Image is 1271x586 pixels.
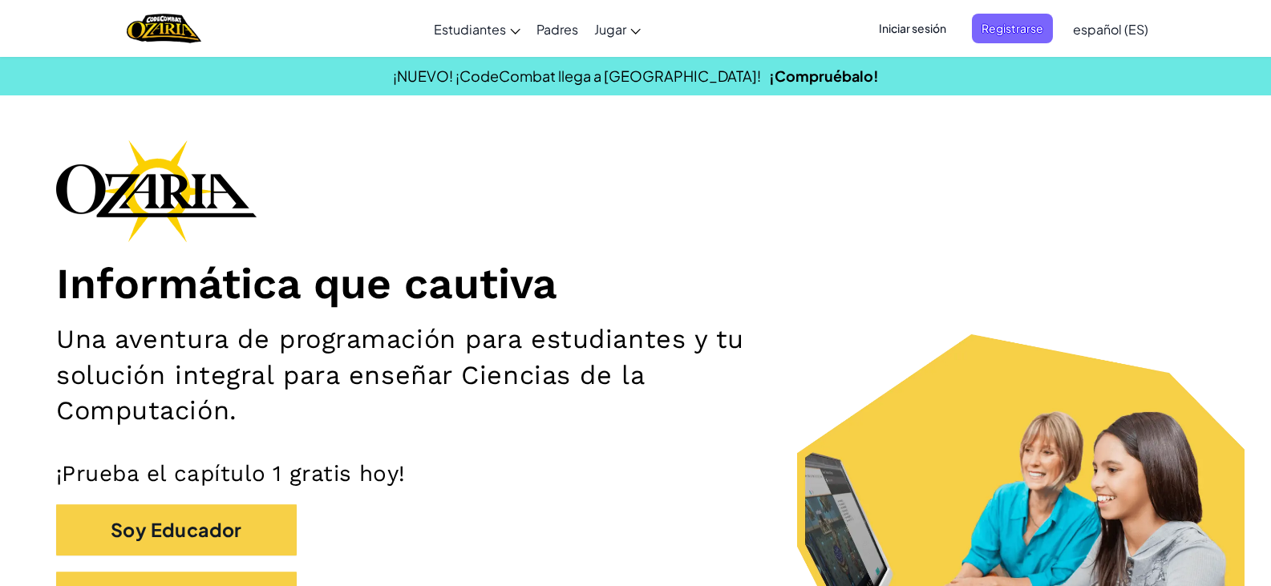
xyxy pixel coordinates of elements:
h1: Informática que cautiva [56,258,1215,310]
a: Estudiantes [426,7,528,51]
a: Padres [528,7,586,51]
a: Jugar [586,7,649,51]
button: Iniciar sesión [869,14,956,43]
img: Ozaria branding logo [56,139,257,242]
span: español (ES) [1073,21,1148,38]
button: Registrarse [972,14,1053,43]
a: Ozaria by CodeCombat logo [127,12,201,45]
h2: Una aventura de programación para estudiantes y tu solución integral para enseñar Ciencias de la ... [56,321,832,427]
span: ¡NUEVO! ¡CodeCombat llega a [GEOGRAPHIC_DATA]! [393,67,761,85]
a: español (ES) [1065,7,1156,51]
p: ¡Prueba el capítulo 1 gratis hoy! [56,460,1215,488]
button: Soy Educador [56,504,297,556]
img: Home [127,12,201,45]
span: Estudiantes [434,21,506,38]
span: Jugar [594,21,626,38]
a: ¡Compruébalo! [769,67,879,85]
